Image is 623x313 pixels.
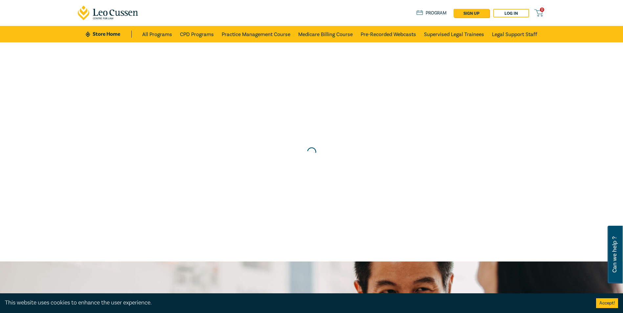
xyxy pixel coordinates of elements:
span: Can we help ? [612,230,618,280]
a: sign up [454,9,489,17]
a: Medicare Billing Course [298,26,353,42]
a: Store Home [86,31,131,38]
a: Legal Support Staff [492,26,537,42]
a: All Programs [142,26,172,42]
button: Accept cookies [596,298,618,308]
a: Log in [493,9,529,17]
a: Practice Management Course [222,26,290,42]
a: Supervised Legal Trainees [424,26,484,42]
a: CPD Programs [180,26,214,42]
a: Program [416,10,447,17]
div: This website uses cookies to enhance the user experience. [5,299,586,307]
span: 0 [540,8,544,12]
a: Pre-Recorded Webcasts [361,26,416,42]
